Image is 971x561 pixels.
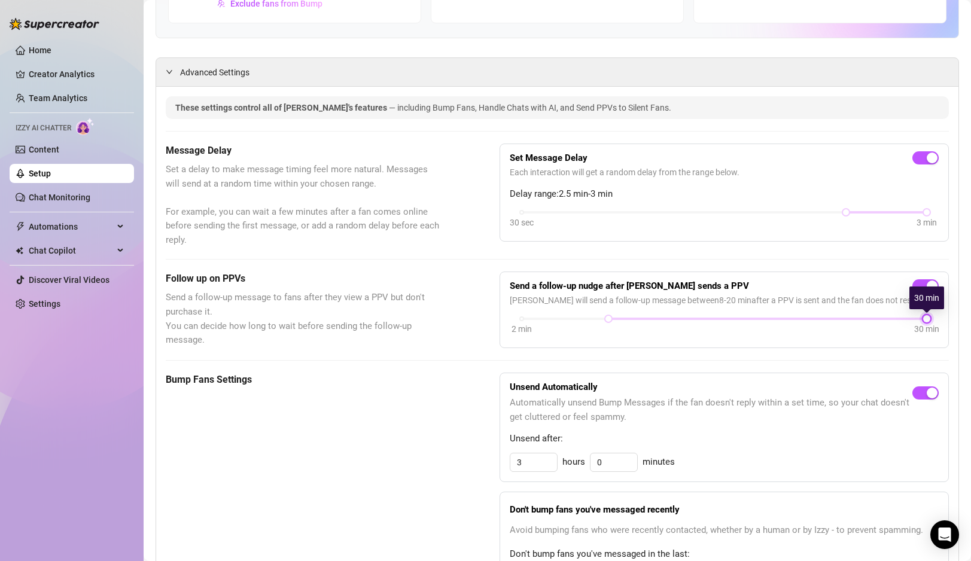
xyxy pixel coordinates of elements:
span: Set a delay to make message timing feel more natural. Messages will send at a random time within ... [166,163,440,247]
div: 2 min [512,322,532,336]
span: These settings control all of [PERSON_NAME]'s features [175,103,389,112]
strong: Send a follow-up nudge after [PERSON_NAME] sends a PPV [510,280,749,291]
span: Each interaction will get a random delay from the range below. [510,166,939,179]
span: Chat Copilot [29,241,114,260]
strong: Unsend Automatically [510,382,598,392]
a: Setup [29,169,51,178]
div: 30 min [909,286,944,309]
a: Creator Analytics [29,65,124,84]
span: Automations [29,217,114,236]
div: 30 min [914,322,939,336]
span: minutes [643,455,675,469]
div: expanded [166,65,180,78]
a: Chat Monitoring [29,193,90,202]
h5: Bump Fans Settings [166,373,440,387]
span: thunderbolt [16,222,25,231]
div: Open Intercom Messenger [930,520,959,549]
span: hours [562,455,585,469]
span: Avoid bumping fans who were recently contacted, whether by a human or by Izzy - to prevent spamming. [510,523,939,538]
span: Delay range: 2.5 min - 3 min [510,187,939,202]
a: Team Analytics [29,93,87,103]
img: AI Chatter [76,118,95,135]
a: Discover Viral Videos [29,275,109,285]
span: — including Bump Fans, Handle Chats with AI, and Send PPVs to Silent Fans. [389,103,671,112]
img: Chat Copilot [16,246,23,255]
span: Send a follow-up message to fans after they view a PPV but don't purchase it. You can decide how ... [166,291,440,347]
a: Settings [29,299,60,309]
span: Unsend after: [510,432,939,446]
h5: Follow up on PPVs [166,272,440,286]
strong: Don't bump fans you've messaged recently [510,504,680,515]
div: 3 min [917,216,937,229]
span: Izzy AI Chatter [16,123,71,134]
a: Content [29,145,59,154]
div: 30 sec [510,216,534,229]
a: Home [29,45,51,55]
span: Advanced Settings [180,66,249,79]
span: [PERSON_NAME] will send a follow-up message between 8 - 20 min after a PPV is sent and the fan do... [510,294,939,307]
img: logo-BBDzfeDw.svg [10,18,99,30]
strong: Set Message Delay [510,153,588,163]
h5: Message Delay [166,144,440,158]
span: expanded [166,68,173,75]
span: Automatically unsend Bump Messages if the fan doesn't reply within a set time, so your chat doesn... [510,396,912,424]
